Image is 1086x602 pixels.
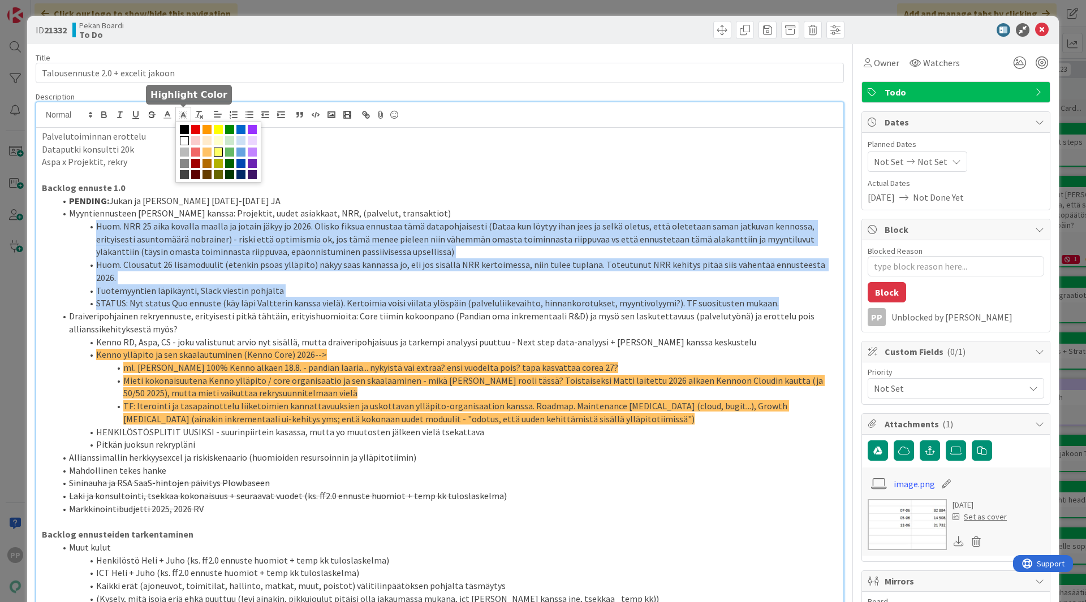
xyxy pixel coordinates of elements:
[55,541,838,554] li: Muut kulut
[55,194,838,207] li: Jukan ja [PERSON_NAME] [DATE]-[DATE] JA
[55,310,838,335] li: Draiveripohjainen rekryennuste, erityisesti pitkä tähtäin, erityishuomioita: Core tiimin kokoonpa...
[874,155,904,168] span: Not Set
[36,53,50,63] label: Title
[55,220,838,258] li: Huom. NRR 25 aika kovalla maalla ja jotain jäkyy jo 2026. Olisko fiksua ennustaa tämä datapohjais...
[868,190,895,204] span: [DATE]
[44,24,67,36] b: 21332
[123,400,789,425] span: TF: Iterointi ja tasapainottelu liiketoimien kannattavuuksien ja uskottavan ylläpito-organisaatio...
[942,418,953,430] span: ( 1 )
[953,534,965,549] div: Download
[885,417,1029,431] span: Attachments
[42,143,838,156] p: Dataputki konsultti 20k
[874,380,1019,396] span: Not Set
[42,130,838,143] p: Palvelutoiminnan erottelu
[891,312,1044,322] div: Unblocked by [PERSON_NAME]
[55,284,838,297] li: Tuotemyyntien läpikäynti, Slack viestin pohjalta
[42,529,193,540] strong: Backlog ennusteiden tarkentaminen
[69,477,270,488] s: Sininauha ja RSA SaaS-hintojen päivitys Plowbaseen
[69,503,204,514] s: Markkinointibudjetti 2025, 2026 RV
[36,23,67,37] span: ID
[953,499,1007,511] div: [DATE]
[894,477,935,491] a: image.png
[923,56,960,70] span: Watchers
[885,115,1029,129] span: Dates
[42,182,125,193] strong: Backlog ennuste 1.0
[55,297,838,310] li: STATUS: Nyt status Quo ennuste (käy läpi Valtterin kanssa vielä). Kertoimia voisi viilata ylöspäi...
[913,190,964,204] span: Not Done Yet
[24,2,51,15] span: Support
[953,511,1007,523] div: Set as cover
[55,438,838,451] li: Pitkän juoksun rekrypläni
[874,56,899,70] span: Owner
[79,30,124,39] b: To Do
[55,451,838,464] li: Allianssimallin herkkyysexcel ja riskiskenaario (huomioiden resursoinnin ja ylläpitotiimin)
[36,63,844,83] input: type card name here...
[55,258,838,284] li: Huom. Clousatut 26 lisämoduulit (etenkin psoas ylläpito) näkyy saas kannassa jo, eli jos sisällä ...
[868,308,886,326] div: PP
[123,375,825,399] span: Mieti kokonaisuutena Kenno ylläpito / core organisaatio ja sen skaalaaminen - mikä [PERSON_NAME] ...
[42,155,838,168] p: Aspa x Projektit, rekry
[868,138,1044,150] span: Planned Dates
[36,92,75,102] span: Description
[150,89,227,100] h5: Highlight Color
[885,85,1029,99] span: Todo
[868,282,906,302] button: Block
[69,490,507,501] s: Laki ja konsultointi, tsekkaa kokonaisuus + seuraavat vuodet (ks. ff2.0 ennuste huomiot + temp kk...
[55,336,838,349] li: Kenno RD, Aspa, CS - joku valistunut arvio nyt sisällä, mutta draiveripohjaisuus ja tarkempi anal...
[55,554,838,567] li: Henkilöstö Heli + Juho (ks. ff2.0 ennuste huomiot + temp kk tuloslaskelma)
[96,349,327,360] span: Kenno ylläpito ja sen skaalautuminen (Kenno Core) 2026-->
[868,246,923,256] label: Blocked Reason
[885,223,1029,236] span: Block
[868,177,1044,189] span: Actual Dates
[79,21,124,30] span: Pekan Boardi
[917,155,947,168] span: Not Set
[55,464,838,477] li: Mahdollinen tekes hanke
[885,574,1029,588] span: Mirrors
[55,579,838,592] li: Kaikki erät (ajoneuvot, toimitilat, hallinto, matkat, muut, poistot) välitilinpäätöksen pohjalta ...
[55,207,838,220] li: Myyntiennusteen [PERSON_NAME] kanssa: Projektit, uudet asiakkaat, NRR, (palvelut, transaktiot)
[55,566,838,579] li: ICT Heli + Juho (ks. ff2.0 ennuste huomiot + temp kk tuloslaskelma)
[868,368,1044,376] div: Priority
[123,362,618,373] span: ml. [PERSON_NAME] 100% Kenno alkaen 18.8. - pandian laaria... nykyistä vai extraa? ensi vuodelta ...
[55,426,838,439] li: HENKILÖSTÖSPLITIT UUSIKSI - suurinpiirtein kasassa, mutta yo muutosten jälkeen vielä tsekattava
[947,346,966,357] span: ( 0/1 )
[885,345,1029,358] span: Custom Fields
[69,195,109,206] strong: PENDING:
